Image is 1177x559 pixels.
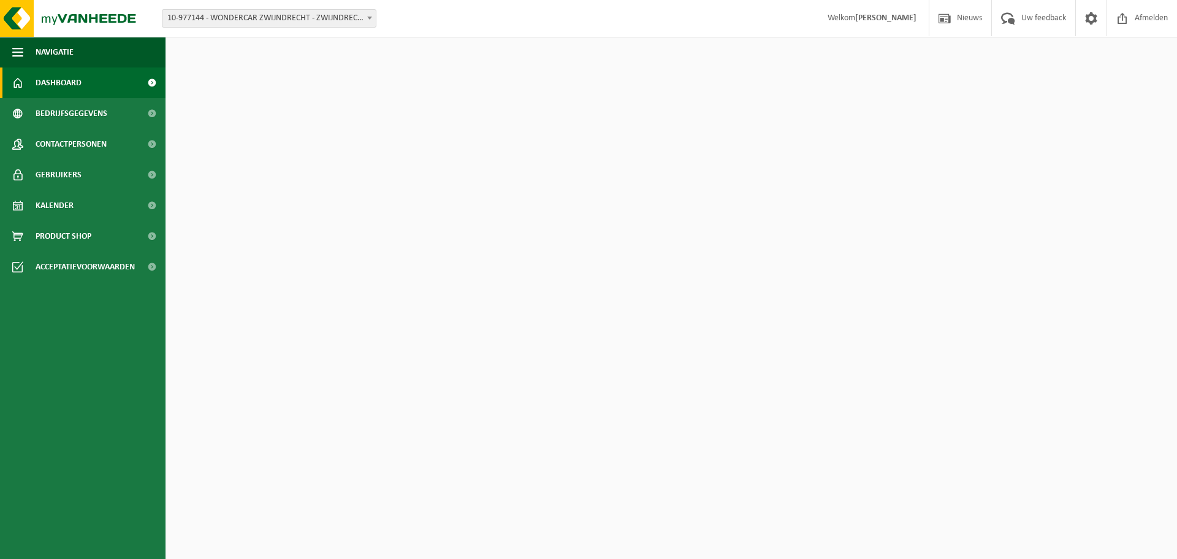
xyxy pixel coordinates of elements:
[36,160,82,190] span: Gebruikers
[36,67,82,98] span: Dashboard
[162,10,376,27] span: 10-977144 - WONDERCAR ZWIJNDRECHT - ZWIJNDRECHT
[36,190,74,221] span: Kalender
[36,252,135,282] span: Acceptatievoorwaarden
[36,98,107,129] span: Bedrijfsgegevens
[36,129,107,160] span: Contactpersonen
[36,221,91,252] span: Product Shop
[855,13,916,23] strong: [PERSON_NAME]
[162,9,376,28] span: 10-977144 - WONDERCAR ZWIJNDRECHT - ZWIJNDRECHT
[36,37,74,67] span: Navigatie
